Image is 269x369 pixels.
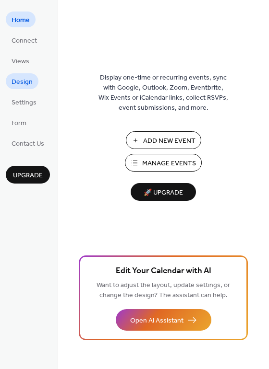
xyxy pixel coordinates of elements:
button: Open AI Assistant [116,309,211,331]
span: Views [12,57,29,67]
button: Manage Events [125,154,202,172]
button: Upgrade [6,166,50,184]
a: Home [6,12,36,27]
a: Form [6,115,32,130]
span: Design [12,77,33,87]
a: Connect [6,32,43,48]
a: Design [6,73,38,89]
span: Open AI Assistant [130,316,183,326]
a: Settings [6,94,42,110]
button: Add New Event [126,131,201,149]
button: 🚀 Upgrade [131,183,196,201]
span: Settings [12,98,37,108]
span: Home [12,15,30,25]
span: Display one-time or recurring events, sync with Google, Outlook, Zoom, Eventbrite, Wix Events or ... [98,73,228,113]
span: Add New Event [143,136,196,146]
span: Edit Your Calendar with AI [116,265,211,278]
span: Connect [12,36,37,46]
a: Views [6,53,35,69]
span: 🚀 Upgrade [136,186,190,199]
span: Contact Us [12,139,44,149]
span: Manage Events [142,159,196,169]
span: Upgrade [13,171,43,181]
a: Contact Us [6,135,50,151]
span: Want to adjust the layout, update settings, or change the design? The assistant can help. [97,279,230,302]
span: Form [12,118,26,128]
